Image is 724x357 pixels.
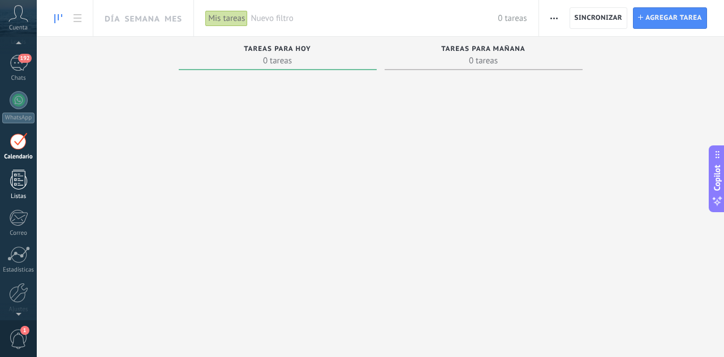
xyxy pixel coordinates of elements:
[2,193,35,200] div: Listas
[184,45,371,55] div: Tareas para hoy
[2,75,35,82] div: Chats
[570,7,628,29] button: Sincronizar
[2,153,35,161] div: Calendario
[390,45,577,55] div: Tareas para mañana
[20,326,29,335] span: 1
[390,55,577,66] span: 0 tareas
[184,55,371,66] span: 0 tareas
[2,113,35,123] div: WhatsApp
[633,7,707,29] button: Agregar tarea
[244,45,311,53] span: Tareas para hoy
[205,10,248,27] div: Mis tareas
[68,7,87,29] a: To-do list
[9,24,28,32] span: Cuenta
[712,165,723,191] span: Copilot
[498,13,527,24] span: 0 tareas
[49,7,68,29] a: To-do line
[2,230,35,237] div: Correo
[18,54,31,63] span: 192
[546,7,562,29] button: Más
[2,266,35,274] div: Estadísticas
[441,45,525,53] span: Tareas para mañana
[251,13,498,24] span: Nuevo filtro
[645,8,702,28] span: Agregar tarea
[575,15,623,21] span: Sincronizar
